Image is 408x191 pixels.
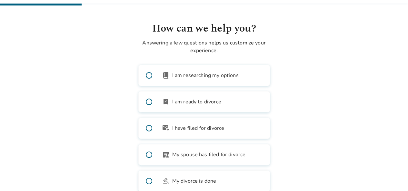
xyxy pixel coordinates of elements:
span: I am ready to divorce [172,98,221,106]
span: I have filed for divorce [172,124,224,132]
span: My divorce is done [172,177,216,185]
span: I am researching my options [172,72,239,79]
h1: How can we help you? [138,21,270,36]
span: gavel [162,177,170,185]
span: book_2 [162,72,170,79]
span: My spouse has filed for divorce [172,151,246,158]
span: bookmark_check [162,98,170,106]
p: Answering a few questions helps us customize your experience. [138,39,270,54]
span: outgoing_mail [162,124,170,132]
span: article_person [162,151,170,158]
iframe: Chat Widget [376,160,408,191]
